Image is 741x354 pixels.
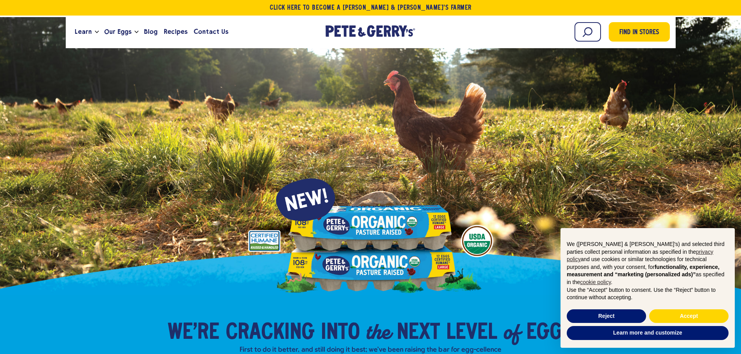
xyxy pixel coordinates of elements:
a: cookie policy [580,279,611,285]
span: Eggs​ [526,321,574,345]
span: Our Eggs [104,27,131,37]
span: Level [446,321,497,345]
a: Learn [72,21,95,42]
em: the [366,317,391,345]
a: Our Eggs [101,21,135,42]
span: Find in Stores [619,28,659,38]
a: Find in Stores [609,22,670,42]
em: of [503,317,520,345]
div: Notice [554,222,741,354]
span: Recipes [164,27,187,37]
span: Cracking [226,321,315,345]
button: Accept [649,309,729,323]
span: We’re [168,321,219,345]
span: Blog [144,27,158,37]
p: We ([PERSON_NAME] & [PERSON_NAME]'s) and selected third parties collect personal information as s... [567,241,729,286]
a: Contact Us [191,21,231,42]
p: Use the “Accept” button to consent. Use the “Reject” button to continue without accepting. [567,286,729,302]
input: Search [575,22,601,42]
span: Contact Us [194,27,228,37]
a: Blog [141,21,161,42]
span: Learn [75,27,92,37]
span: Next [397,321,440,345]
button: Open the dropdown menu for Learn [95,31,99,33]
button: Learn more and customize [567,326,729,340]
button: Open the dropdown menu for Our Eggs [135,31,138,33]
span: into [321,321,360,345]
a: Recipes [161,21,191,42]
button: Reject [567,309,646,323]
